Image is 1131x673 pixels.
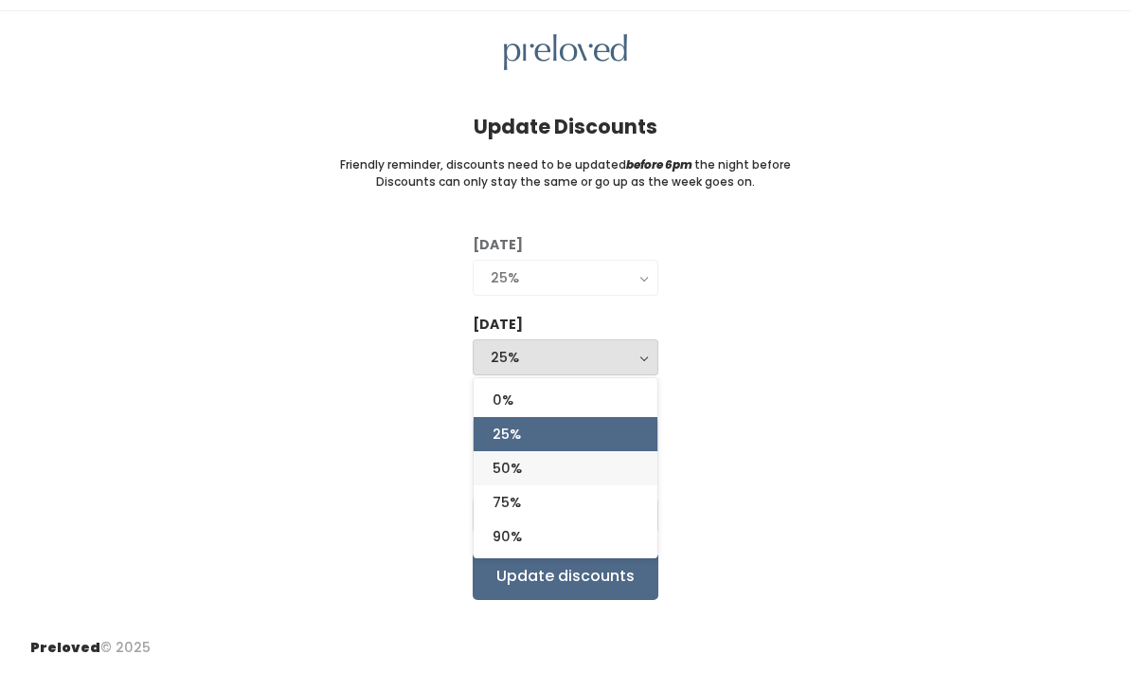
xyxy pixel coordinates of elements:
div: © 2025 [30,623,151,658]
span: 90% [493,526,522,547]
span: 75% [493,492,521,513]
label: [DATE] [473,315,523,335]
span: Preloved [30,638,100,657]
small: Friendly reminder, discounts need to be updated the night before [340,156,791,173]
span: 50% [493,458,522,479]
button: 25% [473,339,658,375]
input: Update discounts [473,553,658,600]
button: 25% [473,260,658,296]
h4: Update Discounts [474,116,657,137]
span: 25% [493,424,521,445]
span: 0% [493,390,513,410]
div: 25% [491,267,640,288]
i: before 6pm [626,156,692,173]
small: Discounts can only stay the same or go up as the week goes on. [376,173,755,191]
div: 25% [491,347,640,368]
img: preloved logo [504,34,627,71]
label: [DATE] [473,235,523,255]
